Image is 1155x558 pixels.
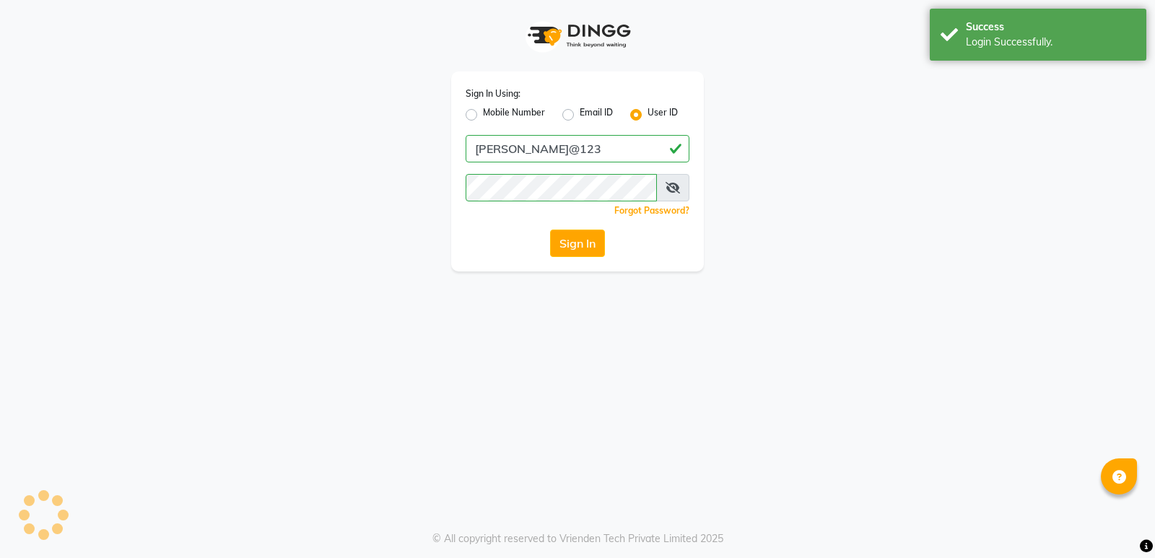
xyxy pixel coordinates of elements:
[648,106,678,123] label: User ID
[580,106,613,123] label: Email ID
[550,230,605,257] button: Sign In
[966,35,1136,50] div: Login Successfully.
[520,14,635,57] img: logo1.svg
[614,205,689,216] a: Forgot Password?
[483,106,545,123] label: Mobile Number
[1094,500,1141,544] iframe: chat widget
[966,19,1136,35] div: Success
[466,135,689,162] input: Username
[466,87,520,100] label: Sign In Using:
[466,174,657,201] input: Username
